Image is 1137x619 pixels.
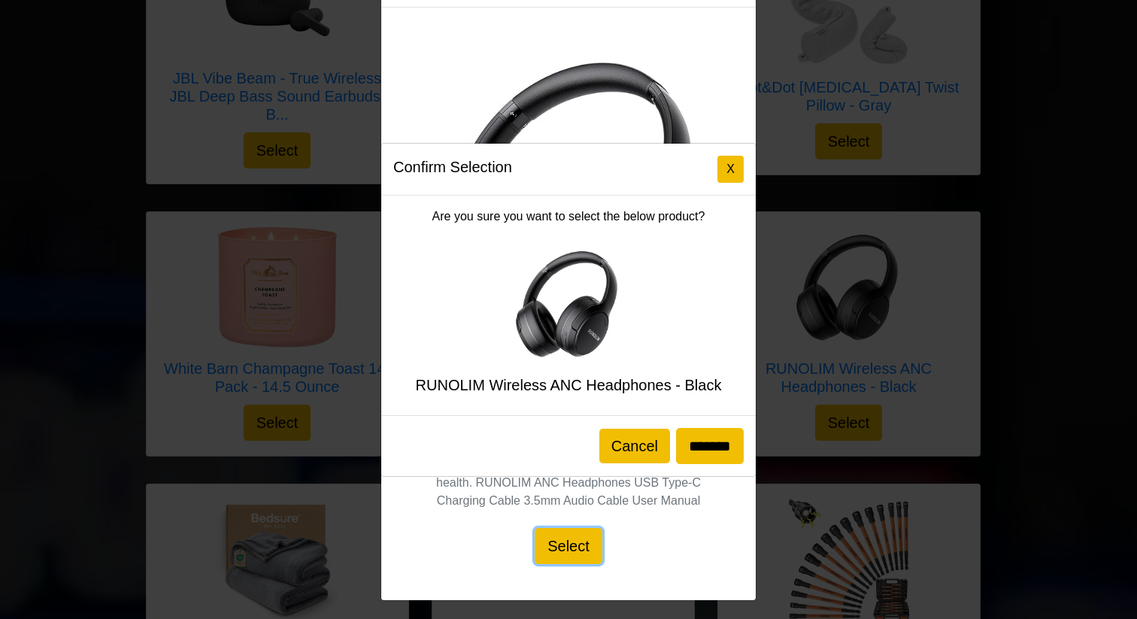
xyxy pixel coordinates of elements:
h5: RUNOLIM Wireless ANC Headphones - Black [393,376,744,394]
div: Are you sure you want to select the below product? [381,196,756,415]
img: RUNOLIM Wireless ANC Headphones - Black [508,244,629,364]
button: Close [717,156,744,183]
button: Cancel [599,429,670,463]
h5: Confirm Selection [393,156,512,178]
